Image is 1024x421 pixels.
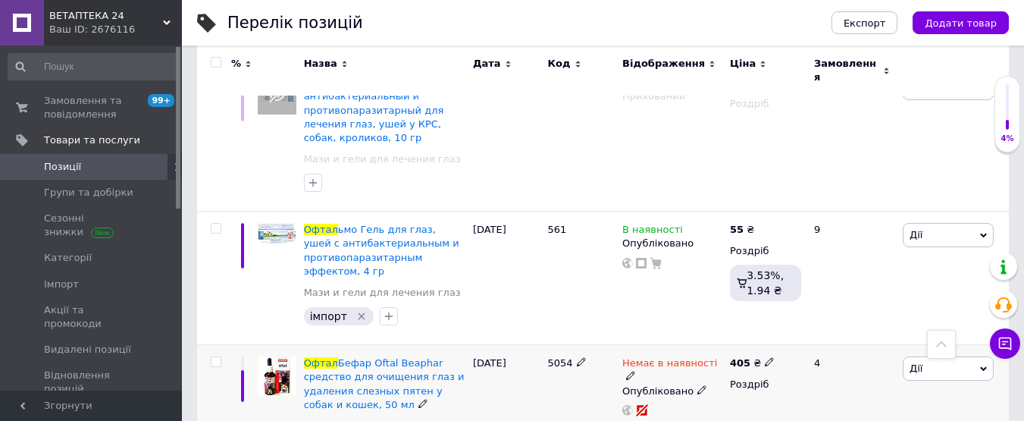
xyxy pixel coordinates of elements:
span: 5054 [547,357,572,369]
div: Перелік позицій [227,15,363,31]
a: ОфталБефар Oftal Beaphar средство для очищения глаз и удаления слезных пятен у собак и кошек, 50 мл [304,357,465,410]
a: Офтальмо-Гель антибактериальный и противопаразитарный для лечения глаз, ушей у КРС, собак, кролик... [304,77,444,143]
div: Ваш ID: 2676116 [49,23,182,36]
div: Роздріб [730,378,801,391]
span: Додати товар [925,17,997,29]
div: ₴ [730,223,754,237]
div: ₴ [730,357,775,370]
input: Пошук [8,53,179,80]
span: % [231,57,241,71]
button: Чат з покупцем [990,328,1020,359]
span: Товари та послуги [44,134,140,147]
b: 55 [730,224,744,235]
span: 3.53%, 1.94 ₴ [747,269,784,297]
span: Бефар Oftal Beaphar средство для очищения глаз и удаления слезных пятен у собак и кошек, 50 мл [304,357,465,410]
span: імпорт [310,310,347,322]
span: Ціна [730,57,756,71]
span: Офтал [304,357,338,369]
span: Групи та добірки [44,186,133,200]
span: 561 [547,224,566,235]
a: Офтальмо Гель для глаз, ушей с антибактериальным и противопаразитарным эффектом, 4 гр [304,224,459,277]
a: Мази и гели для лечения глаз [304,152,461,166]
span: Категорії [44,251,92,265]
span: Відображення [622,57,705,71]
div: Опубліковано [622,385,722,398]
span: Код [547,57,570,71]
span: ьмо Гель для глаз, ушей с антибактериальным и противопаразитарным эффектом, 4 гр [304,224,459,277]
img: Офтальмо Гель для глаз, ушей с антибактериальным и противопаразитарным эффектом, 4 гр [258,223,296,244]
span: 99+ [148,94,174,107]
div: 9 [805,212,899,345]
svg: Видалити мітку [355,310,368,322]
div: Опубліковано [622,237,722,250]
span: Відновлення позицій [44,369,140,396]
div: [DATE] [469,64,544,212]
span: Дії [910,363,922,374]
span: Акції та промокоди [44,303,140,331]
span: Офтал [304,224,338,235]
div: 0 [805,64,899,212]
img: Офтал Бефар Oftal Beaphar средство для очищения глаз и удаления слезных пятен у собак и кошек, 50 мл [258,357,296,395]
span: Назва [304,57,337,71]
span: Видалені позиції [44,343,131,357]
span: Дії [910,229,922,240]
span: ьмо-Гель антибактериальный и противопаразитарный для лечения глаз, ушей у КРС, собак, кроликов, 1... [304,77,444,143]
span: Імпорт [44,278,79,291]
span: ВЕТАПТЕКА 24 [49,9,163,23]
a: Мази и гели для лечения глаз [304,286,461,300]
div: Роздріб [730,244,801,258]
span: Позиції [44,160,81,174]
span: Дата [473,57,501,71]
div: [DATE] [469,212,544,345]
button: Експорт [831,11,898,34]
div: Роздріб [730,97,801,111]
span: Експорт [844,17,886,29]
span: Замовлення [814,57,879,84]
span: Замовлення та повідомлення [44,94,140,121]
div: 4% [995,134,1019,144]
span: В наявності [622,224,683,240]
div: Прихований [622,90,722,103]
span: Немає в наявності [622,357,717,373]
button: Додати товар [913,11,1009,34]
span: Сезонні знижки [44,212,140,239]
b: 405 [730,357,750,369]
